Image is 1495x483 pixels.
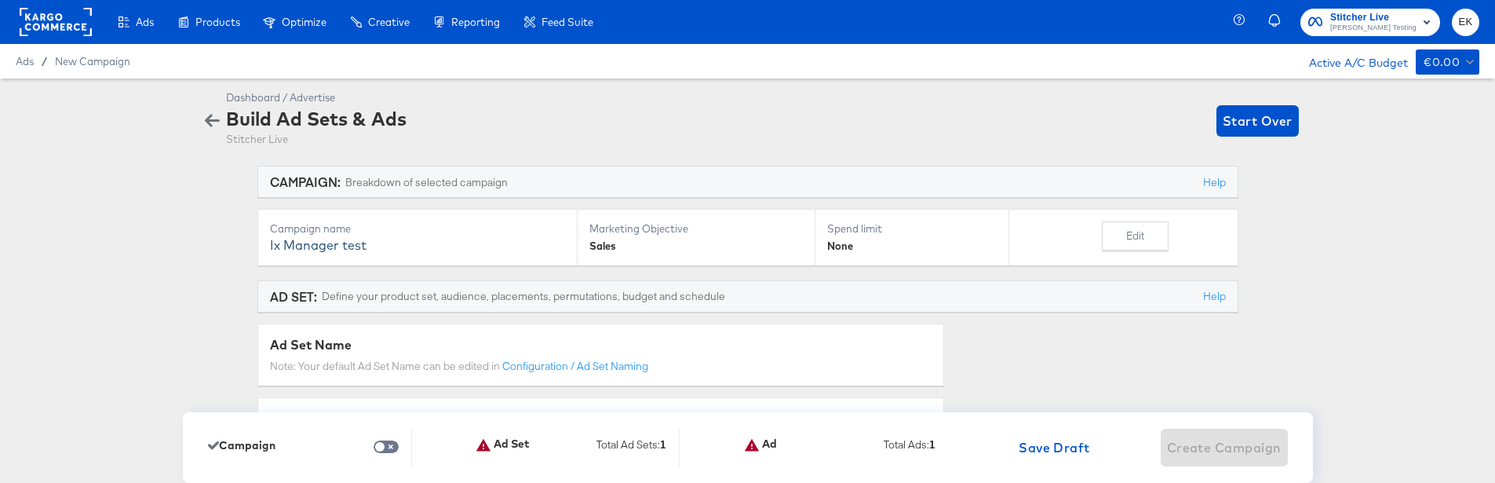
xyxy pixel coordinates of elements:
div: Campaign name [270,221,505,236]
div: CAMPAIGN: [270,173,341,191]
div: Total Ads: [884,437,935,459]
div: Total Ad Sets: [596,437,666,459]
button: €0.00 [1416,49,1479,75]
div: Note: Your default Ad Set Name can be edited in [270,359,932,374]
span: Sales [589,240,616,252]
div: Stitcher Live [226,132,407,147]
div: Ad [744,437,777,453]
button: Start Over [1216,105,1299,137]
div: Active A/C Budget [1293,49,1408,73]
div: €0.00 [1424,53,1460,72]
span: Stitcher Live [1330,9,1417,26]
span: Products [195,16,240,28]
button: Configuration / Ad Set Naming [502,359,648,374]
div: 1 [660,437,666,463]
div: Breakdown of selected campaign [345,175,508,190]
div: Build Ad Sets & Ads [226,105,407,132]
span: Ads [136,16,154,28]
a: help [1203,175,1226,189]
span: / [34,55,55,68]
span: Ads [16,55,34,68]
span: Optimize [282,16,326,28]
div: Ix Manager test [270,236,505,254]
span: None [827,240,853,252]
a: New Campaign [55,55,130,68]
span: Start Over [1223,110,1293,132]
span: Save Draft [1019,437,1090,459]
div: Ad SetTotal Ad Sets:1 [476,437,679,459]
div: Ad Set Name [270,336,932,354]
span: [PERSON_NAME] Testing [1330,22,1417,35]
span: Reporting [451,16,500,28]
button: Stitcher Live[PERSON_NAME] Testing [1300,9,1440,36]
span: Creative [368,16,410,28]
a: help [1203,289,1226,303]
div: Conversion [270,410,932,428]
button: Save Draft [1012,429,1096,467]
button: EK [1452,9,1479,36]
div: Marketing Objective [589,221,803,236]
div: Ad Set [476,437,530,453]
div: Define your product set, audience, placements, permutations, budget and schedule [322,289,725,304]
div: Spend limit [827,221,997,236]
div: Campaign [208,439,275,452]
span: EK [1458,13,1473,31]
div: AdTotal Ads:1 [744,437,948,459]
span: Feed Suite [541,16,593,28]
div: 1 [929,437,935,463]
div: AD SET: [270,287,317,306]
div: Dashboard / Advertise [226,90,407,105]
button: Edit [1102,221,1169,251]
